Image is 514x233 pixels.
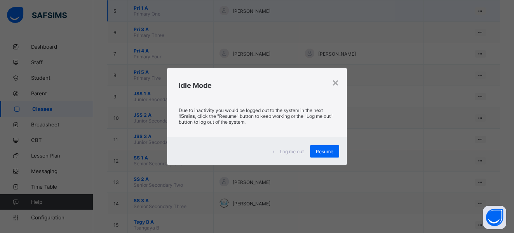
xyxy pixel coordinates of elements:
strong: 15mins [179,113,195,119]
div: × [332,75,339,89]
span: Resume [316,149,333,154]
button: Open asap [483,206,506,229]
p: Due to inactivity you would be logged out to the system in the next , click the "Resume" button t... [179,107,335,125]
h2: Idle Mode [179,81,335,89]
span: Log me out [280,149,304,154]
